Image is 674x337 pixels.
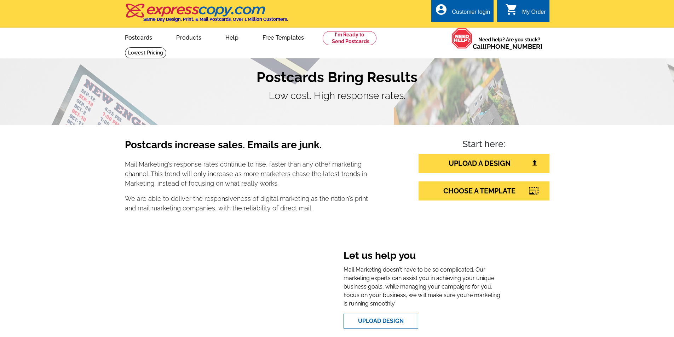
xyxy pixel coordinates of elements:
span: Need help? Are you stuck? [473,36,546,50]
i: shopping_cart [505,3,518,16]
a: Products [165,29,213,45]
h4: Start here: [419,139,549,151]
a: account_circle Customer login [435,8,490,17]
h3: Postcards increase sales. Emails are junk. [125,139,368,157]
p: We are able to deliver the responsiveness of digital marketing as the nation's print and mail mar... [125,194,368,213]
a: Postcards [114,29,164,45]
a: Help [214,29,250,45]
p: Mail Marketing doesn't have to be so complicated. Our marketing experts can assist you in achievi... [344,266,502,308]
h3: Let us help you [344,250,502,263]
a: CHOOSE A TEMPLATE [419,181,549,201]
iframe: Welcome To expresscopy [172,244,322,334]
a: shopping_cart My Order [505,8,546,17]
div: My Order [522,9,546,19]
img: help [451,28,473,49]
a: Upload Design [344,314,418,329]
a: UPLOAD A DESIGN [419,154,549,173]
a: Same Day Design, Print, & Mail Postcards. Over 1 Million Customers. [125,8,288,22]
a: Free Templates [251,29,316,45]
p: Mail Marketing's response rates continue to rise, faster than any other marketing channel. This t... [125,159,368,188]
span: Call [473,43,542,50]
h4: Same Day Design, Print, & Mail Postcards. Over 1 Million Customers. [143,17,288,22]
a: [PHONE_NUMBER] [485,43,542,50]
div: Customer login [452,9,490,19]
i: account_circle [435,3,448,16]
h1: Postcards Bring Results [125,69,549,86]
p: Low cost. High response rates. [125,88,549,103]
